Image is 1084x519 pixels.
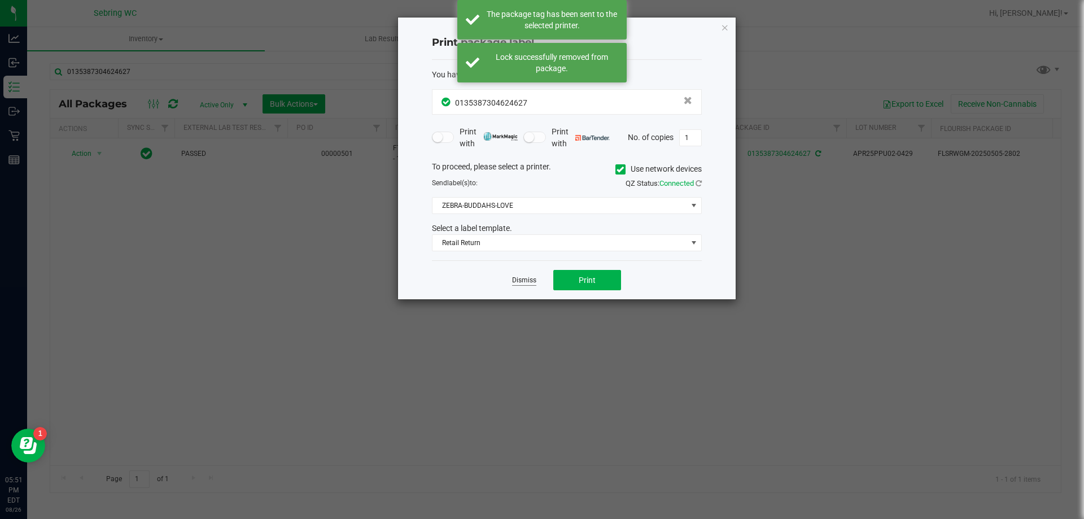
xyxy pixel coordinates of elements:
[432,70,578,79] span: You have selected 1 package label to print
[628,132,674,141] span: No. of copies
[579,276,596,285] span: Print
[553,270,621,290] button: Print
[432,179,478,187] span: Send to:
[615,163,702,175] label: Use network devices
[483,132,518,141] img: mark_magic_cybra.png
[552,126,610,150] span: Print with
[432,235,687,251] span: Retail Return
[575,135,610,141] img: bartender.png
[432,36,702,50] h4: Print package label
[432,198,687,213] span: ZEBRA-BUDDAHS-LOVE
[423,161,710,178] div: To proceed, please select a printer.
[486,51,618,74] div: Lock successfully removed from package.
[423,223,710,234] div: Select a label template.
[626,179,702,187] span: QZ Status:
[659,179,694,187] span: Connected
[447,179,470,187] span: label(s)
[512,276,536,285] a: Dismiss
[460,126,518,150] span: Print with
[442,96,452,108] span: In Sync
[455,98,527,107] span: 0135387304624627
[486,8,618,31] div: The package tag has been sent to the selected printer.
[432,69,702,81] div: :
[11,429,45,463] iframe: Resource center
[33,427,47,441] iframe: Resource center unread badge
